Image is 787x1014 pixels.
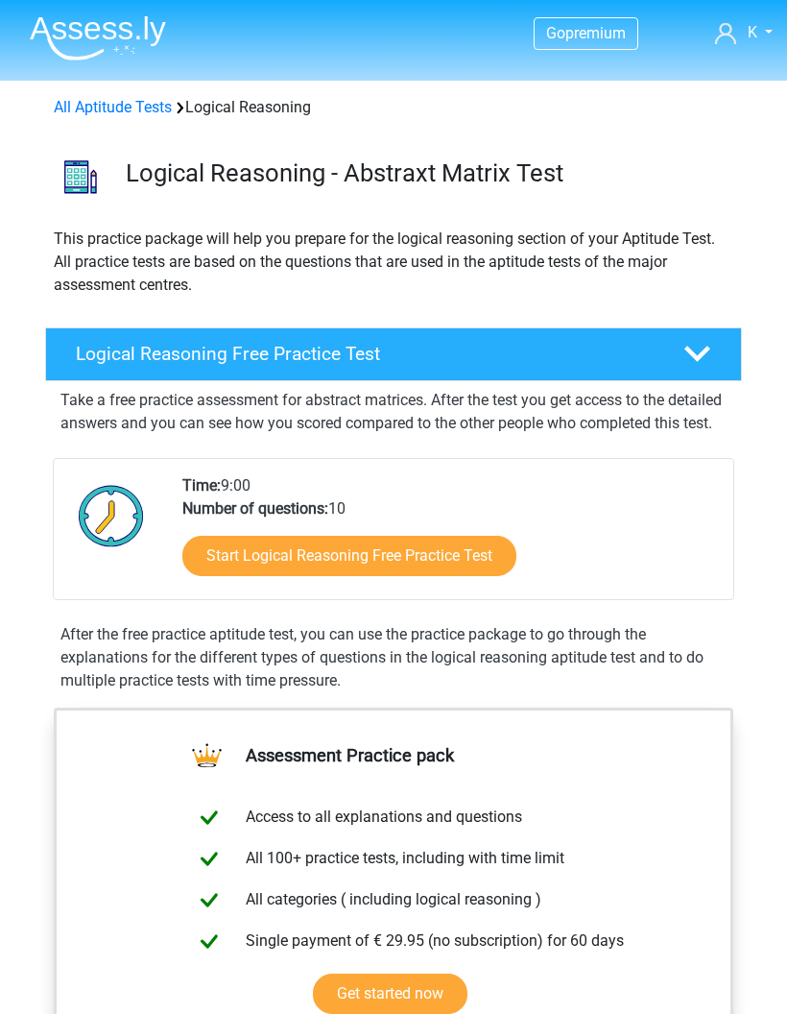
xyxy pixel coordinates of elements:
h3: Logical Reasoning - Abstraxt Matrix Test [126,158,727,188]
span: K [748,23,757,41]
b: Number of questions: [182,499,328,518]
p: Take a free practice assessment for abstract matrices. After the test you get access to the detai... [60,389,727,435]
a: Start Logical Reasoning Free Practice Test [182,536,516,576]
img: Assessly [30,15,166,60]
div: 9:00 10 [168,474,732,599]
div: After the free practice aptitude test, you can use the practice package to go through the explana... [53,623,734,692]
img: Clock [69,474,154,558]
span: Go [546,24,565,42]
a: Get started now [313,974,467,1014]
div: Logical Reasoning [46,96,741,119]
a: Gopremium [535,20,637,46]
img: logical reasoning [46,142,115,211]
a: K [715,21,773,44]
span: premium [565,24,626,42]
a: All Aptitude Tests [54,98,172,116]
h4: Logical Reasoning Free Practice Test [76,343,656,365]
b: Time: [182,476,221,495]
a: Logical Reasoning Free Practice Test [37,327,750,381]
p: This practice package will help you prepare for the logical reasoning section of your Aptitude Te... [54,228,733,297]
